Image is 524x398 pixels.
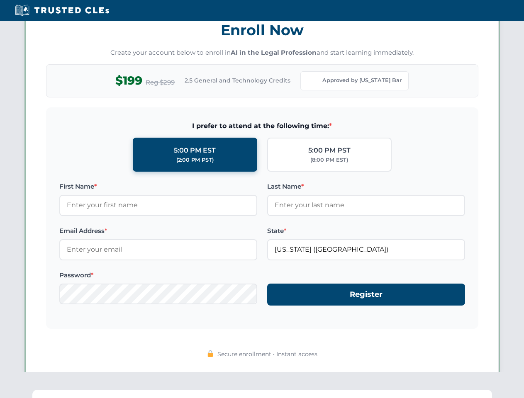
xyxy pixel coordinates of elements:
[176,156,214,164] div: (2:00 PM PST)
[217,349,317,359] span: Secure enrollment • Instant access
[46,17,478,43] h3: Enroll Now
[267,284,465,306] button: Register
[59,270,257,280] label: Password
[59,226,257,236] label: Email Address
[322,76,402,85] span: Approved by [US_STATE] Bar
[308,145,351,156] div: 5:00 PM PST
[174,145,216,156] div: 5:00 PM EST
[267,239,465,260] input: Florida (FL)
[267,182,465,192] label: Last Name
[267,195,465,216] input: Enter your last name
[12,4,112,17] img: Trusted CLEs
[310,156,348,164] div: (8:00 PM EST)
[267,226,465,236] label: State
[146,78,175,87] span: Reg $299
[231,49,317,56] strong: AI in the Legal Profession
[59,239,257,260] input: Enter your email
[46,48,478,58] p: Create your account below to enroll in and start learning immediately.
[185,76,290,85] span: 2.5 General and Technology Credits
[115,71,142,90] span: $199
[307,75,319,87] img: Florida Bar
[59,182,257,192] label: First Name
[59,121,465,131] span: I prefer to attend at the following time:
[59,195,257,216] input: Enter your first name
[207,350,214,357] img: 🔒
